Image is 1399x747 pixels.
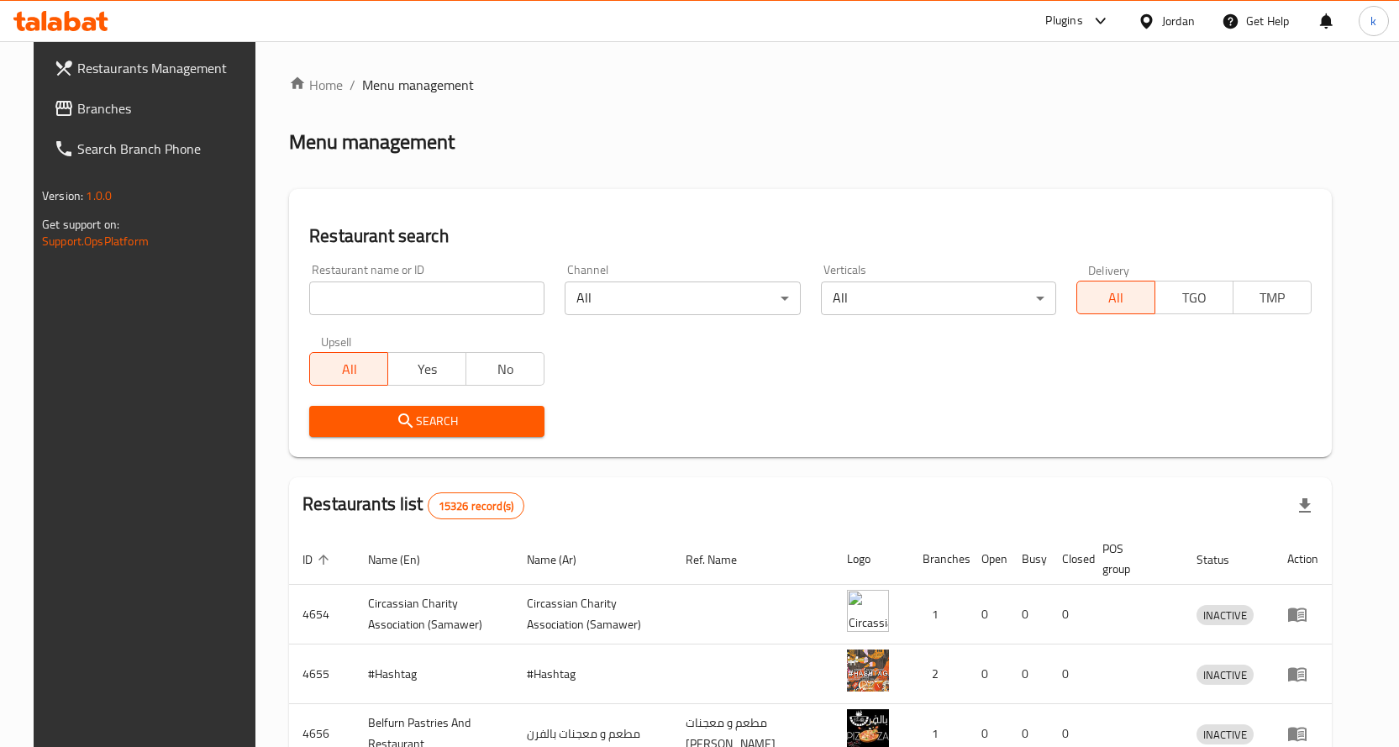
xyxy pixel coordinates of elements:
[1008,585,1049,644] td: 0
[1197,724,1254,744] div: INACTIVE
[1162,286,1227,310] span: TGO
[317,357,381,381] span: All
[1045,11,1082,31] div: Plugins
[323,411,531,432] span: Search
[1197,550,1251,570] span: Status
[77,139,254,159] span: Search Branch Phone
[302,550,334,570] span: ID
[40,129,267,169] a: Search Branch Phone
[395,357,460,381] span: Yes
[355,585,513,644] td: ​Circassian ​Charity ​Association​ (Samawer)
[1274,534,1332,585] th: Action
[465,352,544,386] button: No
[289,129,455,155] h2: Menu management
[513,585,672,644] td: ​Circassian ​Charity ​Association​ (Samawer)
[42,185,83,207] span: Version:
[302,492,524,519] h2: Restaurants list
[1233,281,1312,314] button: TMP
[565,281,800,315] div: All
[909,585,968,644] td: 1
[1287,604,1318,624] div: Menu
[1197,725,1254,744] span: INACTIVE
[1102,539,1163,579] span: POS group
[309,281,544,315] input: Search for restaurant name or ID..
[387,352,466,386] button: Yes
[1287,723,1318,744] div: Menu
[1049,644,1089,704] td: 0
[847,590,889,632] img: ​Circassian ​Charity ​Association​ (Samawer)
[289,644,355,704] td: 4655
[1197,665,1254,685] span: INACTIVE
[1370,12,1376,30] span: k
[1076,281,1155,314] button: All
[1285,486,1325,526] div: Export file
[1162,12,1195,30] div: Jordan
[1084,286,1149,310] span: All
[909,644,968,704] td: 2
[1287,664,1318,684] div: Menu
[289,75,1332,95] nav: breadcrumb
[428,492,524,519] div: Total records count
[77,58,254,78] span: Restaurants Management
[309,224,1312,249] h2: Restaurant search
[1008,644,1049,704] td: 0
[968,534,1008,585] th: Open
[1049,585,1089,644] td: 0
[42,230,149,252] a: Support.OpsPlatform
[289,585,355,644] td: 4654
[1049,534,1089,585] th: Closed
[473,357,538,381] span: No
[289,75,343,95] a: Home
[1197,606,1254,625] span: INACTIVE
[909,534,968,585] th: Branches
[429,498,523,514] span: 15326 record(s)
[309,352,388,386] button: All
[1197,605,1254,625] div: INACTIVE
[834,534,909,585] th: Logo
[40,48,267,88] a: Restaurants Management
[77,98,254,118] span: Branches
[1088,264,1130,276] label: Delivery
[321,335,352,347] label: Upsell
[86,185,112,207] span: 1.0.0
[309,406,544,437] button: Search
[527,550,598,570] span: Name (Ar)
[968,585,1008,644] td: 0
[355,644,513,704] td: #Hashtag
[513,644,672,704] td: #Hashtag
[686,550,759,570] span: Ref. Name
[368,550,442,570] span: Name (En)
[1240,286,1305,310] span: TMP
[362,75,474,95] span: Menu management
[968,644,1008,704] td: 0
[1154,281,1233,314] button: TGO
[40,88,267,129] a: Branches
[847,650,889,692] img: #Hashtag
[42,213,119,235] span: Get support on:
[350,75,355,95] li: /
[821,281,1056,315] div: All
[1008,534,1049,585] th: Busy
